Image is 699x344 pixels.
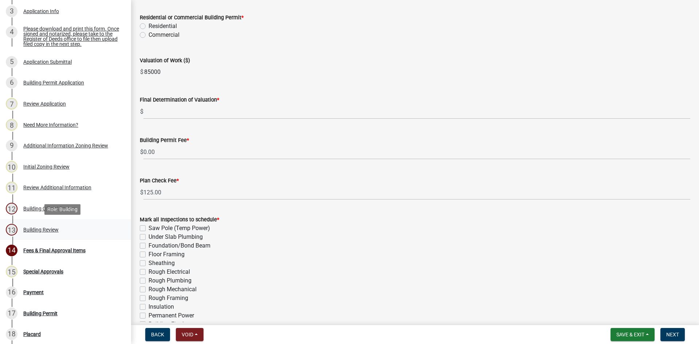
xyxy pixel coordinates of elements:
div: Placard [23,332,41,337]
div: Building Review [23,227,59,232]
button: Save & Exit [611,328,655,341]
div: Payment [23,290,44,295]
button: Back [145,328,170,341]
div: Role: Building [44,204,80,215]
div: Additional Information Zoning Review [23,143,108,148]
label: Rough Framing [149,294,188,303]
label: Rough Electrical [149,268,190,276]
label: Residential [149,22,177,31]
div: Building Permit [23,311,58,316]
div: 15 [6,266,17,277]
label: Mark all Inspections to schedule [140,217,219,222]
div: 14 [6,245,17,256]
div: Application Info [23,9,59,14]
div: 12 [6,203,17,214]
div: Application Submittal [23,59,72,64]
div: 9 [6,140,17,151]
button: Next [660,328,685,341]
label: Rough Plumbing [149,276,191,285]
div: Initial Zoning Review [23,164,70,169]
div: Building Permit Application [23,80,84,85]
div: 6 [6,77,17,88]
label: Sheathing [149,259,175,268]
div: 8 [6,119,17,131]
label: Building Permit Fee [140,138,189,143]
label: Building Final [149,320,184,329]
span: $ [140,65,144,79]
div: Please download and print this form. Once signed and notarized, please take to the Register of De... [23,26,119,47]
label: Under Slab Plumbing [149,233,203,241]
div: Fees & Final Approval Items [23,248,86,253]
div: Review Application [23,101,66,106]
div: 4 [6,26,17,38]
div: Special Approvals [23,269,63,274]
div: 3 [6,5,17,17]
label: Commercial [149,31,179,39]
div: Need More Information? [23,122,78,127]
label: Valuation of Work ($) [140,58,190,63]
div: Building Official Review [23,206,75,211]
div: 10 [6,161,17,173]
button: Void [176,328,204,341]
label: Foundation/Bond Beam [149,241,210,250]
span: $ [140,145,144,159]
div: 17 [6,308,17,319]
span: Back [151,332,164,337]
label: Residential or Commercial Building Permit [140,15,244,20]
div: 18 [6,328,17,340]
div: 13 [6,224,17,236]
label: Saw Pole (Temp Power) [149,224,210,233]
div: 5 [6,56,17,68]
span: $ [140,185,144,200]
span: Save & Exit [616,332,644,337]
span: Next [666,332,679,337]
div: Review Additional Information [23,185,91,190]
div: 7 [6,98,17,110]
div: 16 [6,286,17,298]
label: Plan Check Fee [140,178,179,183]
label: Floor Framing [149,250,185,259]
label: Permanent Power [149,311,194,320]
span: $ [140,104,144,119]
label: Insulation [149,303,174,311]
label: Rough Mechanical [149,285,197,294]
label: Final Determination of Valuation [140,98,219,103]
div: 11 [6,182,17,193]
span: Void [182,332,193,337]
